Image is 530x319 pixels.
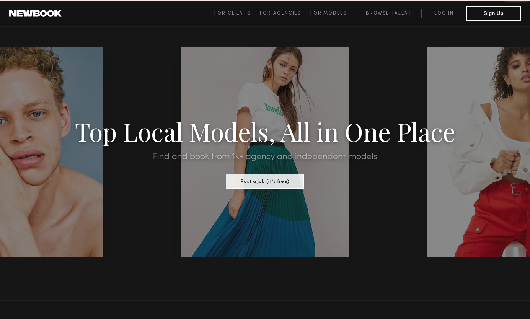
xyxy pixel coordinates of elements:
h1: Top Local Models, All in One Place [40,119,490,143]
span: For Clients [214,11,251,16]
a: Post a Job (it’s free) [226,176,304,185]
h2: Find and book from 1k+ agency and independent models [40,152,490,161]
a: For Agencies [260,9,310,18]
a: For Clients [214,9,260,18]
a: Log in [421,9,466,18]
button: Sign Up [466,6,521,21]
a: For Models [310,9,356,18]
span: For Agencies [260,11,301,16]
button: Post a Job (it’s free) [226,174,304,189]
a: Browse Talent [356,9,421,18]
span: For Models [310,11,347,16]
